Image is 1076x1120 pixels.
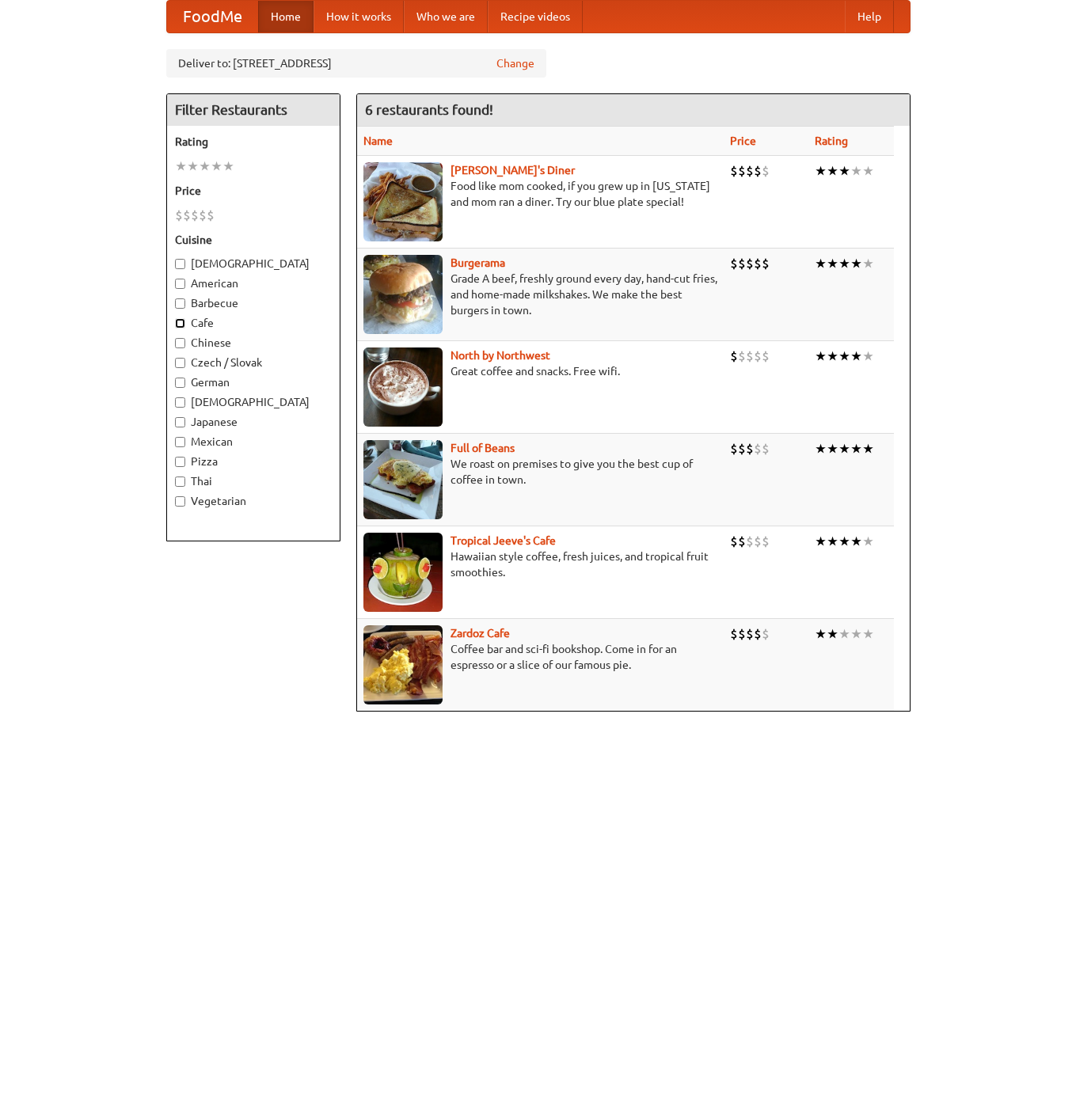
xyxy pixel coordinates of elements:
[746,255,754,272] li: $
[167,1,258,32] a: FoodMe
[762,162,770,180] li: $
[738,440,746,457] li: $
[175,493,332,509] label: Vegetarian
[175,275,332,291] label: American
[762,625,770,643] li: $
[191,207,199,224] li: $
[363,178,717,210] p: Food like mom cooked, if you grew up in [US_STATE] and mom ran a diner. Try our blue plate special!
[730,347,738,365] li: $
[175,207,183,224] li: $
[762,440,770,457] li: $
[862,162,874,180] li: ★
[730,625,738,643] li: $
[496,55,534,71] a: Change
[838,533,850,550] li: ★
[363,440,443,519] img: beans.jpg
[363,641,717,673] p: Coffee bar and sci-fi bookshop. Come in for an espresso or a slice of our famous pie.
[175,496,185,507] input: Vegetarian
[175,476,185,487] input: Thai
[488,1,583,32] a: Recipe videos
[746,162,754,180] li: $
[363,549,717,580] p: Hawaiian style coffee, fresh juices, and tropical fruit smoothies.
[838,440,850,457] li: ★
[363,162,443,241] img: sallys.jpg
[451,349,550,362] a: North by Northwest
[451,256,505,269] a: Burgerama
[746,625,754,643] li: $
[363,625,443,704] img: zardoz.jpg
[175,355,332,370] label: Czech / Slovak
[363,533,443,612] img: jeeves.jpg
[211,158,222,175] li: ★
[850,625,862,643] li: ★
[754,440,762,457] li: $
[175,378,185,388] input: German
[363,271,717,318] p: Grade A beef, freshly ground every day, hand-cut fries, and home-made milkshakes. We make the bes...
[815,440,827,457] li: ★
[838,162,850,180] li: ★
[187,158,199,175] li: ★
[815,135,848,147] a: Rating
[815,347,827,365] li: ★
[363,255,443,334] img: burgerama.jpg
[175,338,185,348] input: Chinese
[850,255,862,272] li: ★
[862,255,874,272] li: ★
[363,363,717,379] p: Great coffee and snacks. Free wifi.
[838,347,850,365] li: ★
[754,162,762,180] li: $
[827,255,838,272] li: ★
[845,1,894,32] a: Help
[166,49,546,78] div: Deliver to: [STREET_ADDRESS]
[175,158,187,175] li: ★
[827,440,838,457] li: ★
[838,255,850,272] li: ★
[762,347,770,365] li: $
[175,457,185,467] input: Pizza
[827,347,838,365] li: ★
[738,255,746,272] li: $
[175,232,332,248] h5: Cuisine
[827,533,838,550] li: ★
[730,533,738,550] li: $
[451,442,515,454] a: Full of Beans
[222,158,234,175] li: ★
[175,434,332,450] label: Mexican
[167,94,340,126] h4: Filter Restaurants
[199,158,211,175] li: ★
[815,533,827,550] li: ★
[738,162,746,180] li: $
[850,162,862,180] li: ★
[175,315,332,331] label: Cafe
[815,625,827,643] li: ★
[754,347,762,365] li: $
[175,417,185,427] input: Japanese
[762,255,770,272] li: $
[754,625,762,643] li: $
[175,259,185,269] input: [DEMOGRAPHIC_DATA]
[363,456,717,488] p: We roast on premises to give you the best cup of coffee in town.
[175,279,185,289] input: American
[730,440,738,457] li: $
[850,440,862,457] li: ★
[862,440,874,457] li: ★
[451,164,575,177] b: [PERSON_NAME]'s Diner
[730,255,738,272] li: $
[175,374,332,390] label: German
[258,1,314,32] a: Home
[183,207,191,224] li: $
[827,625,838,643] li: ★
[451,627,510,640] a: Zardoz Cafe
[363,135,393,147] a: Name
[175,414,332,430] label: Japanese
[838,625,850,643] li: ★
[175,437,185,447] input: Mexican
[199,207,207,224] li: $
[850,533,862,550] li: ★
[827,162,838,180] li: ★
[175,473,332,489] label: Thai
[815,162,827,180] li: ★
